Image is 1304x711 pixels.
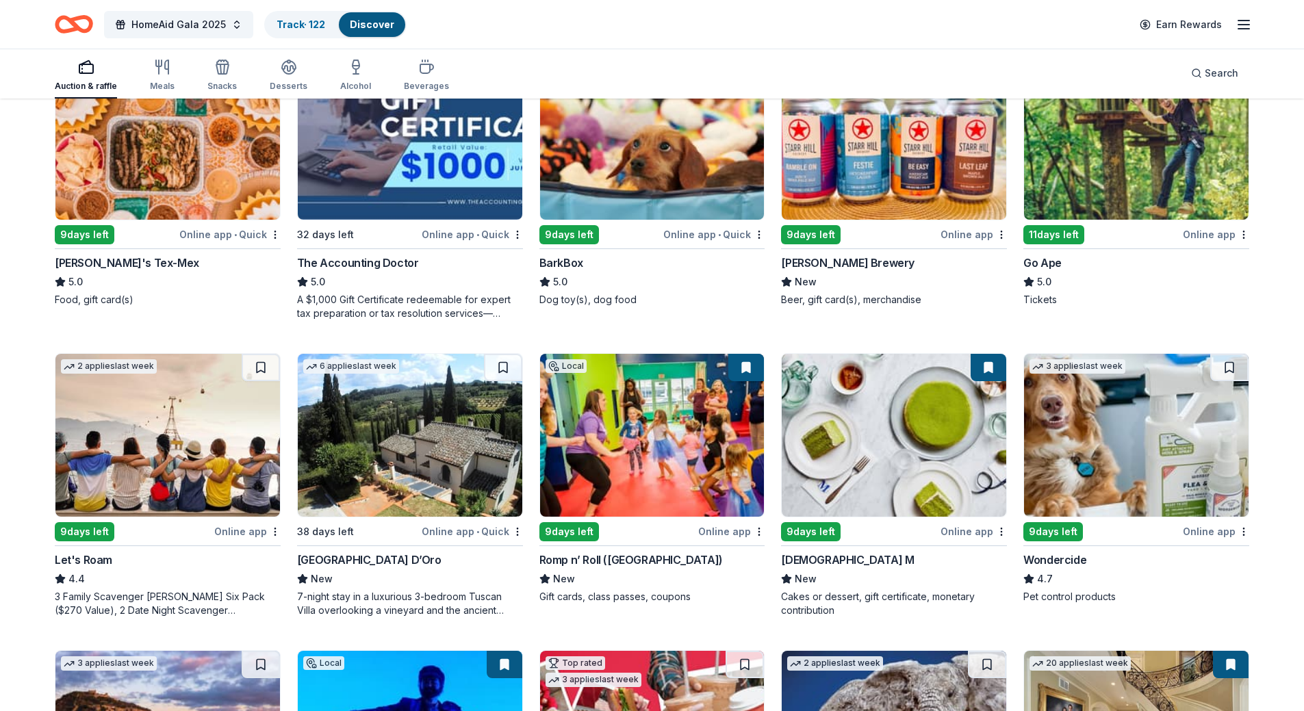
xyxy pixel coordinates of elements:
[150,53,175,99] button: Meals
[311,571,333,587] span: New
[55,353,281,617] a: Image for Let's Roam2 applieslast week9days leftOnline appLet's Roam4.43 Family Scavenger [PERSON...
[311,274,325,290] span: 5.0
[55,354,280,517] img: Image for Let's Roam
[782,354,1006,517] img: Image for Lady M
[539,353,765,604] a: Image for Romp n’ Roll (Fairfax)Local9days leftOnline appRomp n’ Roll ([GEOGRAPHIC_DATA])NewGift ...
[68,274,83,290] span: 5.0
[55,225,114,244] div: 9 days left
[781,552,914,568] div: [DEMOGRAPHIC_DATA] M
[270,81,307,92] div: Desserts
[297,293,523,320] div: A $1,000 Gift Certificate redeemable for expert tax preparation or tax resolution services—recipi...
[787,656,883,671] div: 2 applies last week
[1037,571,1053,587] span: 4.7
[540,57,765,220] img: Image for BarkBox
[297,552,442,568] div: [GEOGRAPHIC_DATA] D’Oro
[179,226,281,243] div: Online app Quick
[718,229,721,240] span: •
[1023,522,1083,541] div: 9 days left
[539,522,599,541] div: 9 days left
[1024,354,1249,517] img: Image for Wondercide
[150,81,175,92] div: Meals
[941,523,1007,540] div: Online app
[1205,65,1238,81] span: Search
[55,8,93,40] a: Home
[781,56,1007,307] a: Image for Starr Hill BreweryLocal9days leftOnline app[PERSON_NAME] BreweryNewBeer, gift card(s), ...
[297,255,419,271] div: The Accounting Doctor
[1132,12,1230,37] a: Earn Rewards
[546,656,605,670] div: Top rated
[297,590,523,617] div: 7-night stay in a luxurious 3-bedroom Tuscan Villa overlooking a vineyard and the ancient walled ...
[1180,60,1249,87] button: Search
[55,293,281,307] div: Food, gift card(s)
[298,57,522,220] img: Image for The Accounting Doctor
[781,293,1007,307] div: Beer, gift card(s), merchandise
[1023,353,1249,604] a: Image for Wondercide3 applieslast week9days leftOnline appWondercide4.7Pet control products
[55,590,281,617] div: 3 Family Scavenger [PERSON_NAME] Six Pack ($270 Value), 2 Date Night Scavenger [PERSON_NAME] Two ...
[781,255,915,271] div: [PERSON_NAME] Brewery
[350,18,394,30] a: Discover
[104,11,253,38] button: HomeAid Gala 2025
[1024,57,1249,220] img: Image for Go Ape
[1030,656,1131,671] div: 20 applies last week
[297,353,523,617] a: Image for Villa Sogni D’Oro6 applieslast week38 days leftOnline app•Quick[GEOGRAPHIC_DATA] D’OroN...
[1023,255,1062,271] div: Go Ape
[663,226,765,243] div: Online app Quick
[340,53,371,99] button: Alcohol
[476,526,479,537] span: •
[539,552,723,568] div: Romp n’ Roll ([GEOGRAPHIC_DATA])
[422,226,523,243] div: Online app Quick
[698,523,765,540] div: Online app
[553,571,575,587] span: New
[539,255,583,271] div: BarkBox
[1023,225,1084,244] div: 11 days left
[1183,226,1249,243] div: Online app
[61,656,157,671] div: 3 applies last week
[55,522,114,541] div: 9 days left
[1023,56,1249,307] a: Image for Go Ape11days leftOnline appGo Ape5.0Tickets
[781,590,1007,617] div: Cakes or dessert, gift certificate, monetary contribution
[297,523,354,540] div: 38 days left
[55,57,280,220] img: Image for Chuy's Tex-Mex
[298,354,522,517] img: Image for Villa Sogni D’Oro
[55,56,281,307] a: Image for Chuy's Tex-Mex2 applieslast week9days leftOnline app•Quick[PERSON_NAME]'s Tex-Mex5.0Foo...
[340,81,371,92] div: Alcohol
[270,53,307,99] button: Desserts
[941,226,1007,243] div: Online app
[234,229,237,240] span: •
[795,274,817,290] span: New
[539,225,599,244] div: 9 days left
[277,18,325,30] a: Track· 122
[207,53,237,99] button: Snacks
[539,293,765,307] div: Dog toy(s), dog food
[422,523,523,540] div: Online app Quick
[1183,523,1249,540] div: Online app
[303,656,344,670] div: Local
[476,229,479,240] span: •
[55,81,117,92] div: Auction & raffle
[131,16,226,33] span: HomeAid Gala 2025
[781,225,841,244] div: 9 days left
[1023,552,1086,568] div: Wondercide
[207,81,237,92] div: Snacks
[55,53,117,99] button: Auction & raffle
[55,552,112,568] div: Let's Roam
[539,56,765,307] a: Image for BarkBoxTop rated13 applieslast week9days leftOnline app•QuickBarkBox5.0Dog toy(s), dog ...
[404,81,449,92] div: Beverages
[781,522,841,541] div: 9 days left
[264,11,407,38] button: Track· 122Discover
[297,227,354,243] div: 32 days left
[214,523,281,540] div: Online app
[1023,293,1249,307] div: Tickets
[546,673,641,687] div: 3 applies last week
[1037,274,1051,290] span: 5.0
[540,354,765,517] img: Image for Romp n’ Roll (Fairfax)
[1030,359,1125,374] div: 3 applies last week
[61,359,157,374] div: 2 applies last week
[795,571,817,587] span: New
[781,353,1007,617] a: Image for Lady M9days leftOnline app[DEMOGRAPHIC_DATA] MNewCakes or dessert, gift certificate, mo...
[553,274,567,290] span: 5.0
[297,56,523,320] a: Image for The Accounting DoctorTop rated19 applieslast week32 days leftOnline app•QuickThe Accoun...
[782,57,1006,220] img: Image for Starr Hill Brewery
[404,53,449,99] button: Beverages
[55,255,199,271] div: [PERSON_NAME]'s Tex-Mex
